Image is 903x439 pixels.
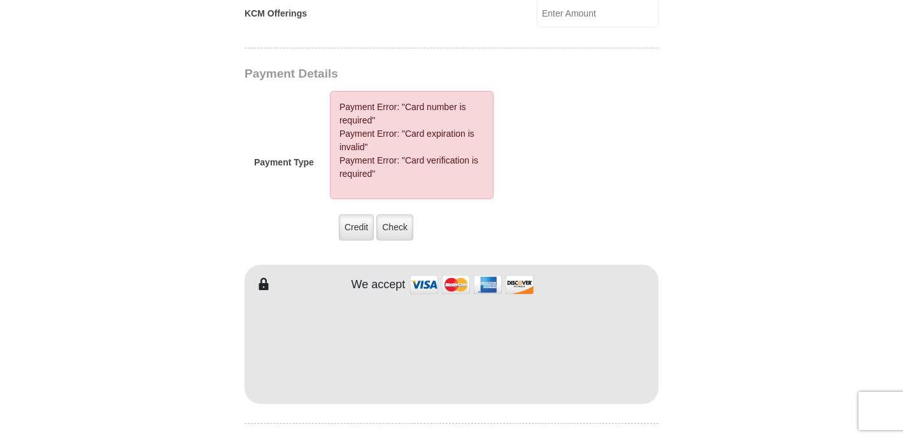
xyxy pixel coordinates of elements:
h3: Payment Details [245,67,569,81]
li: Payment Error: "Card number is required" [339,101,484,127]
li: Payment Error: "Card verification is required" [339,154,484,181]
h4: We accept [352,278,406,292]
label: KCM Offerings [245,7,307,20]
label: Check [376,214,413,240]
label: Credit [339,214,374,240]
img: credit cards accepted [408,271,536,298]
h5: Payment Type [254,157,314,174]
li: Payment Error: "Card expiration is invalid" [339,127,484,154]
